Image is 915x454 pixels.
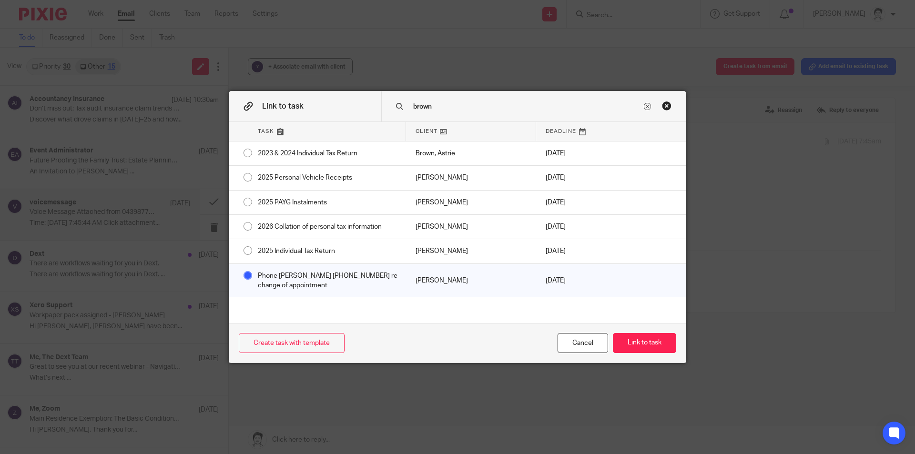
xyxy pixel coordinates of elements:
[536,239,611,263] div: [DATE]
[406,264,536,298] div: Mark as done
[536,166,611,190] div: [DATE]
[262,102,304,110] span: Link to task
[406,191,536,214] div: Mark as done
[613,333,676,353] button: Link to task
[558,333,608,353] div: Close this dialog window
[406,215,536,239] div: Mark as done
[536,191,611,214] div: [DATE]
[406,166,536,190] div: Mark as done
[248,215,406,239] div: 2026 Collation of personal tax information
[406,141,536,165] div: Mark as done
[248,166,406,190] div: 2025 Personal Vehicle Receipts
[258,127,274,135] span: Task
[248,264,406,298] div: Phone [PERSON_NAME] [PHONE_NUMBER] re change of appointment
[536,141,611,165] div: [DATE]
[248,191,406,214] div: 2025 PAYG Instalments
[412,101,641,112] input: Search task name or client...
[416,127,437,135] span: Client
[662,101,671,111] div: Close this dialog window
[536,215,611,239] div: [DATE]
[248,141,406,165] div: 2023 & 2024 Individual Tax Return
[536,264,611,298] div: [DATE]
[406,239,536,263] div: Mark as done
[239,333,345,353] a: Create task with template
[248,239,406,263] div: 2025 Individual Tax Return
[546,127,576,135] span: Deadline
